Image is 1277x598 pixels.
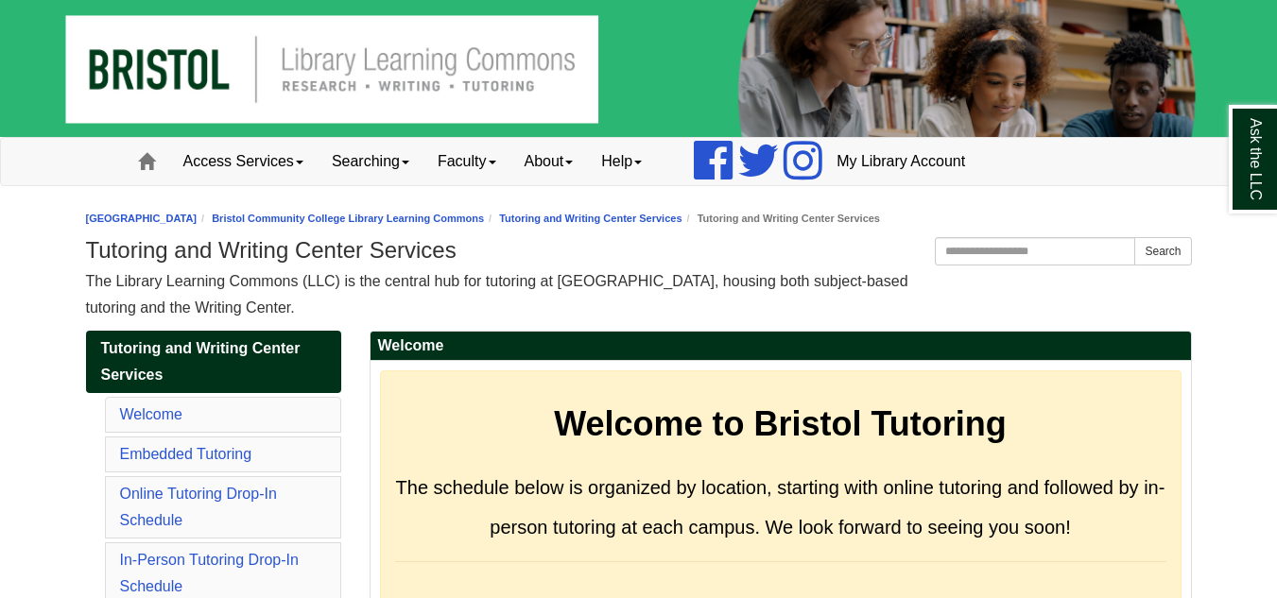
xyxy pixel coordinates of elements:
[86,237,1192,264] h1: Tutoring and Writing Center Services
[510,138,588,185] a: About
[1134,237,1191,265] button: Search
[318,138,423,185] a: Searching
[120,486,277,528] a: Online Tutoring Drop-In Schedule
[554,404,1007,443] strong: Welcome to Bristol Tutoring
[86,213,198,224] a: [GEOGRAPHIC_DATA]
[396,477,1165,538] span: The schedule below is organized by location, starting with online tutoring and followed by in-per...
[86,331,341,393] a: Tutoring and Writing Center Services
[86,273,908,316] span: The Library Learning Commons (LLC) is the central hub for tutoring at [GEOGRAPHIC_DATA], housing ...
[120,446,252,462] a: Embedded Tutoring
[371,332,1191,361] h2: Welcome
[822,138,979,185] a: My Library Account
[120,406,182,422] a: Welcome
[101,340,301,383] span: Tutoring and Writing Center Services
[120,552,299,594] a: In-Person Tutoring Drop-In Schedule
[423,138,510,185] a: Faculty
[587,138,656,185] a: Help
[499,213,682,224] a: Tutoring and Writing Center Services
[212,213,484,224] a: Bristol Community College Library Learning Commons
[86,210,1192,228] nav: breadcrumb
[682,210,880,228] li: Tutoring and Writing Center Services
[169,138,318,185] a: Access Services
